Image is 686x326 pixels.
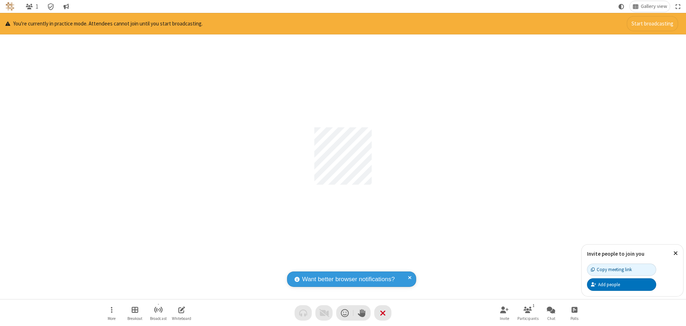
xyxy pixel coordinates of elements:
[44,1,58,12] div: Meeting details Encryption enabled
[673,1,683,12] button: Fullscreen
[108,316,116,321] span: More
[150,316,167,321] span: Broadcast
[587,278,656,290] button: Add people
[60,1,72,12] button: Conversation
[591,266,632,273] div: Copy meeting link
[630,1,670,12] button: Change layout
[668,245,683,262] button: Close popover
[531,302,537,309] div: 1
[517,316,539,321] span: Participants
[540,303,562,323] button: Open chat
[500,316,509,321] span: Invite
[295,305,312,321] button: Audio problem - check your Internet connection or call by phone
[23,1,41,12] button: Open participant list
[124,303,146,323] button: Manage Breakout Rooms
[374,305,391,321] button: End or leave meeting
[147,303,169,323] button: Start broadcast
[101,303,122,323] button: Open menu
[315,305,333,321] button: Video
[587,250,644,257] label: Invite people to join you
[6,2,14,11] img: QA Selenium DO NOT DELETE OR CHANGE
[5,20,203,28] p: You're currently in practice mode. Attendees cannot join until you start broadcasting.
[517,303,539,323] button: Open participant list
[627,16,678,31] button: Start broadcasting
[570,316,578,321] span: Polls
[547,316,555,321] span: Chat
[127,316,142,321] span: Breakout
[336,305,353,321] button: Send a reaction
[353,305,371,321] button: Raise hand
[587,264,656,276] button: Copy meeting link
[172,316,191,321] span: Whiteboard
[36,3,38,10] span: 1
[616,1,627,12] button: Using system theme
[302,275,395,284] span: Want better browser notifications?
[494,303,515,323] button: Invite participants (Alt+I)
[641,4,667,9] span: Gallery view
[171,303,192,323] button: Open shared whiteboard
[564,303,585,323] button: Open poll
